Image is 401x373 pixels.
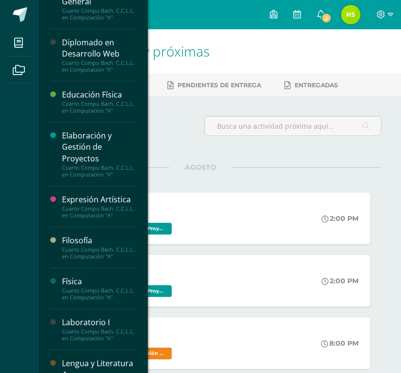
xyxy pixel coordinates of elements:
[62,246,136,260] div: Cuarto Compu Bach. C.C.L.L. en Computación "A"
[62,317,136,328] div: Laboratorio I
[62,130,136,177] a: Elaboración y Gestión de ProyectosCuarto Compu Bach. C.C.L.L. en Computación "A"
[62,194,136,219] a: Expresión ArtísticaCuarto Compu Bach. C.C.L.L. en Computación "A"
[62,89,136,114] a: Educación FísicaCuarto Compu Bach. C.C.L.L. en Computación "A"
[62,328,136,342] div: Cuarto Compu Bach. C.C.L.L. en Computación "A"
[62,205,136,219] div: Cuarto Compu Bach. C.C.L.L. en Computación "A"
[62,164,136,178] div: Cuarto Compu Bach. C.C.L.L. en Computación "A"
[62,235,136,260] a: FilosofíaCuarto Compu Bach. C.C.L.L. en Computación "A"
[62,235,136,246] div: Filosofía
[62,89,136,100] div: Educación Física
[62,287,136,301] div: Cuarto Compu Bach. C.C.L.L. en Computación "A"
[62,100,136,114] div: Cuarto Compu Bach. C.C.L.L. en Computación "A"
[62,276,136,301] a: FísicaCuarto Compu Bach. C.C.L.L. en Computación "A"
[62,276,136,287] div: Física
[62,317,136,342] a: Laboratorio ICuarto Compu Bach. C.C.L.L. en Computación "A"
[62,130,136,164] div: Elaboración y Gestión de Proyectos
[62,37,136,59] div: Diplomado en Desarrollo Web
[62,7,136,21] div: Cuarto Compu Bach. C.C.L.L. en Computación "A"
[62,194,136,205] div: Expresión Artística
[62,37,136,73] a: Diplomado en Desarrollo WebCuarto Compu Bach. C.C.L.L. en Computación "A"
[62,59,136,73] div: Cuarto Compu Bach. C.C.L.L. en Computación "A"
